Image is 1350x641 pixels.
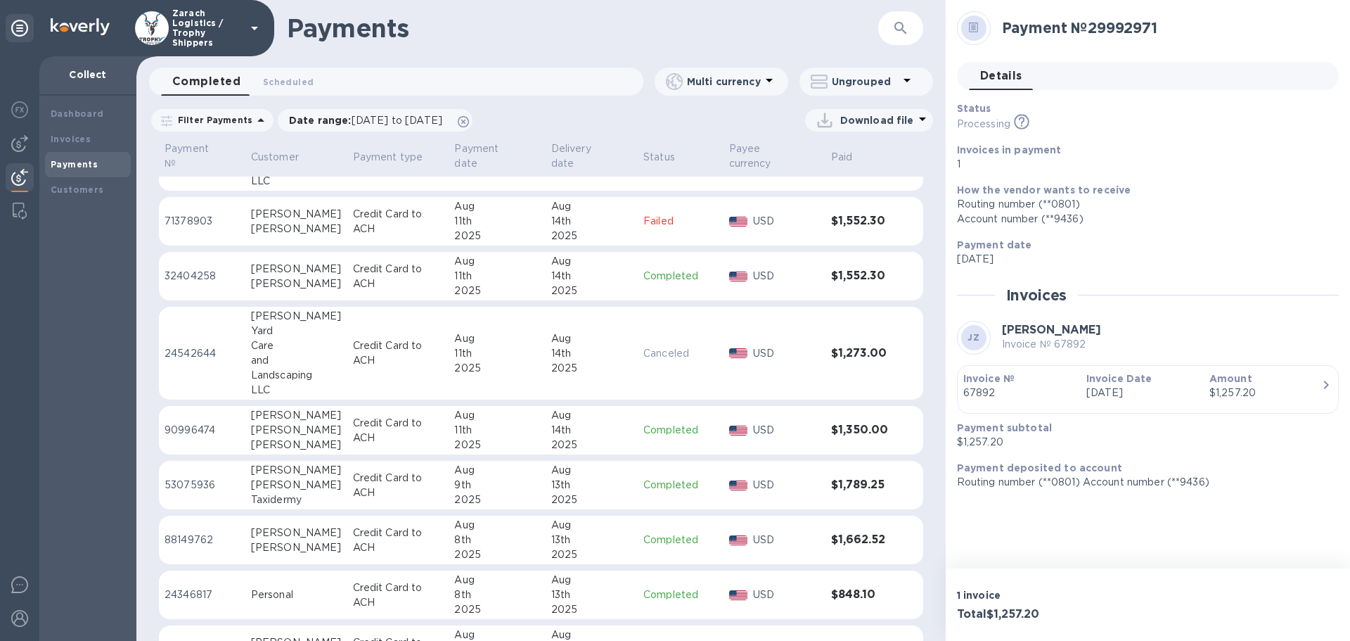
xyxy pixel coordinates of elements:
p: USD [753,478,819,493]
div: Aug [551,199,632,214]
div: Landscaping [251,368,342,383]
p: 32404258 [165,269,240,284]
p: 90996474 [165,423,240,438]
div: 2025 [551,229,632,243]
div: Aug [454,408,539,423]
div: [PERSON_NAME] [251,408,342,423]
div: Aug [454,573,539,588]
b: Invoices [51,134,91,144]
h3: $848.10 [831,588,895,602]
div: 2025 [454,602,539,617]
b: Customers [51,184,104,195]
p: Payment type [353,150,423,165]
div: 11th [454,423,539,438]
b: Status [957,103,991,114]
p: Invoice № 67892 [1002,337,1101,352]
p: Payee currency [729,141,802,171]
div: 11th [454,214,539,229]
p: Zarach Logistics / Trophy Shippers [172,8,243,48]
div: [PERSON_NAME] [251,438,342,452]
div: 14th [551,423,632,438]
div: Aug [454,518,539,533]
span: Payment type [353,150,442,165]
div: 2025 [454,438,539,452]
div: [PERSON_NAME] [251,540,342,555]
div: Taxidermy [251,493,342,507]
div: 2025 [551,602,632,617]
div: 2025 [551,493,632,507]
p: Multi currency [687,75,761,89]
div: 2025 [454,493,539,507]
p: USD [753,588,819,602]
h3: $1,350.00 [831,424,895,437]
b: Payments [51,159,98,170]
p: Paid [831,150,853,165]
b: Invoices in payment [957,144,1062,156]
p: Payment date [454,141,521,171]
p: Processing [957,117,1010,132]
img: USD [729,217,748,227]
div: 8th [454,533,539,547]
p: Filter Payments [172,114,252,126]
div: 2025 [454,547,539,562]
div: 11th [454,346,539,361]
div: Care [251,338,342,353]
p: [DATE] [1086,386,1198,400]
p: 71378903 [165,214,240,229]
span: [DATE] to [DATE] [352,115,442,126]
p: Collect [51,68,125,82]
b: Invoice Date [1086,373,1152,384]
div: [PERSON_NAME] [251,277,342,291]
p: Status [643,150,675,165]
p: 88149762 [165,533,240,547]
b: Dashboard [51,108,104,119]
img: USD [729,272,748,281]
img: USD [729,481,748,490]
div: Yard [251,324,342,338]
p: USD [753,533,819,547]
div: 2025 [454,229,539,243]
span: Scheduled [263,75,314,89]
div: [PERSON_NAME] [251,207,342,222]
h3: $1,552.30 [831,269,895,283]
p: Credit Card to ACH [353,526,444,555]
p: Date range : [289,113,449,127]
b: Payment subtotal [957,422,1052,433]
div: $1,257.20 [1209,386,1321,400]
div: Aug [454,331,539,346]
div: 2025 [551,438,632,452]
div: [PERSON_NAME] [251,222,342,236]
p: Credit Card to ACH [353,580,444,610]
span: Paid [831,150,871,165]
span: Payment date [454,141,539,171]
p: Credit Card to ACH [353,262,444,291]
div: LLC [251,174,342,189]
div: 14th [551,346,632,361]
h3: $1,273.00 [831,347,895,360]
p: Completed [643,269,718,284]
div: [PERSON_NAME] [251,478,342,493]
h3: $1,552.30 [831,215,895,228]
h1: Payments [287,13,796,43]
p: Credit Card to ACH [353,471,444,500]
b: Invoice № [963,373,1015,384]
p: Download file [840,113,914,127]
p: USD [753,346,819,361]
b: [PERSON_NAME] [1002,323,1101,336]
h3: Total $1,257.20 [957,608,1143,621]
div: Account number (**9436) [957,212,1327,227]
img: USD [729,590,748,600]
div: Aug [454,254,539,269]
img: Foreign exchange [11,101,28,118]
span: Delivery date [551,141,632,171]
p: 1 [957,157,1327,172]
p: Completed [643,588,718,602]
span: Payee currency [729,141,820,171]
div: Aug [551,254,632,269]
h3: $1,789.25 [831,478,895,492]
img: USD [729,348,748,358]
img: USD [729,426,748,436]
div: Aug [551,331,632,346]
p: Routing number (**0801) Account number (**9436) [957,475,1327,490]
div: 8th [454,588,539,602]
